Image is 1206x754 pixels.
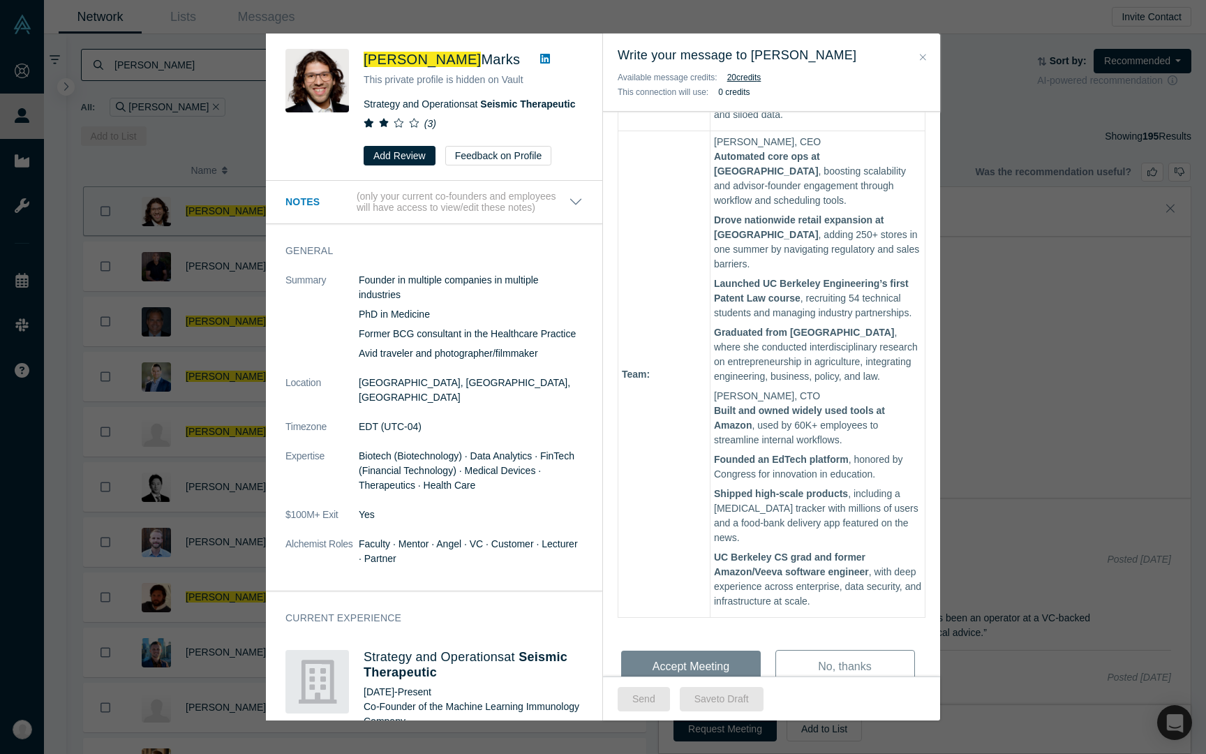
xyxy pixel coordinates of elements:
span: Available message credits: [618,73,717,82]
h3: Current Experience [285,611,563,626]
button: 20credits [727,71,761,84]
a: Seismic Therapeutic [364,650,567,679]
button: Feedback on Profile [445,146,552,165]
p: Avid traveler and photographer/filmmaker [359,346,583,361]
h3: Write your message to [PERSON_NAME] [618,46,925,65]
span: Strategy and Operations at [364,98,576,110]
button: Notes (only your current co-founders and employees will have access to view/edit these notes) [285,191,583,214]
h3: General [285,244,563,258]
dt: Location [285,376,359,420]
dt: Alchemist Roles [285,537,359,581]
dt: $100M+ Exit [285,508,359,537]
dt: Summary [285,273,359,376]
span: [PERSON_NAME] [364,52,481,67]
img: Seismic Therapeutic's Logo [285,650,349,714]
dd: Yes [359,508,583,522]
p: Founder in multiple companies in multiple industries [359,273,583,302]
p: Co-Founder of the Machine Learning Immunology Company [364,700,583,729]
dt: Expertise [285,449,359,508]
i: ( 3 ) [424,118,436,129]
button: Close [916,50,930,66]
dd: [GEOGRAPHIC_DATA], [GEOGRAPHIC_DATA], [GEOGRAPHIC_DATA] [359,376,583,405]
h4: Strategy and Operations at [364,650,583,680]
span: Marks [481,52,520,67]
button: Saveto Draft [680,687,764,711]
span: This connection will use: [618,87,708,97]
button: Add Review [364,146,435,165]
dt: Timezone [285,420,359,449]
p: (only your current co-founders and employees will have access to view/edit these notes) [357,191,569,214]
button: Send [618,687,670,711]
p: This private profile is hidden on Vault [364,73,583,87]
b: 0 credits [718,87,750,97]
span: Biotech (Biotechnology) · Data Analytics · FinTech (Financial Technology) · Medical Devices · The... [359,450,574,491]
p: PhD in Medicine [359,307,583,322]
div: [DATE] - Present [364,685,583,700]
dd: EDT (UTC-04) [359,420,583,434]
p: Former BCG consultant in the Healthcare Practice [359,327,583,341]
a: Seismic Therapeutic [480,98,575,110]
h3: Notes [285,195,354,209]
img: William Marks's Profile Image [285,49,349,112]
dd: Faculty · Mentor · Angel · VC · Customer · Lecturer · Partner [359,537,583,566]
